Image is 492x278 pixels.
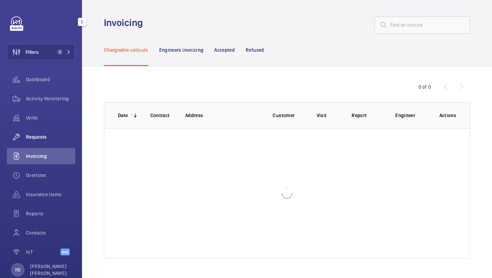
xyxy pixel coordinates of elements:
span: Reports [26,210,75,217]
span: Activity Monitoring [26,95,75,102]
button: Filters1 [7,44,75,60]
span: Invoicing [26,153,75,160]
div: 0 of 0 [419,84,431,90]
p: [PERSON_NAME] [PERSON_NAME] [30,263,71,277]
h1: Invoicing [104,16,147,29]
p: Engineers invoicing [159,47,204,53]
p: Engineer [395,112,428,119]
p: Accepted [214,47,235,53]
span: Insurance items [26,191,75,198]
span: Dashboard [26,76,75,83]
p: Actions [439,112,456,119]
p: Report [352,112,384,119]
p: Refused [246,47,264,53]
span: Overtime [26,172,75,179]
input: Find an invoice [374,16,470,34]
span: Requests [26,134,75,140]
p: Contract [150,112,175,119]
p: Date [118,112,128,119]
p: Address [185,112,262,119]
span: 1 [57,49,63,55]
p: Chargeable callouts [104,47,148,53]
p: Visit [317,112,341,119]
span: Beta [60,249,70,255]
span: Filters [26,49,39,55]
p: RB [15,266,20,273]
p: Customer [273,112,305,119]
span: Contacts [26,229,75,236]
span: Units [26,114,75,121]
span: IoT [26,249,60,255]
